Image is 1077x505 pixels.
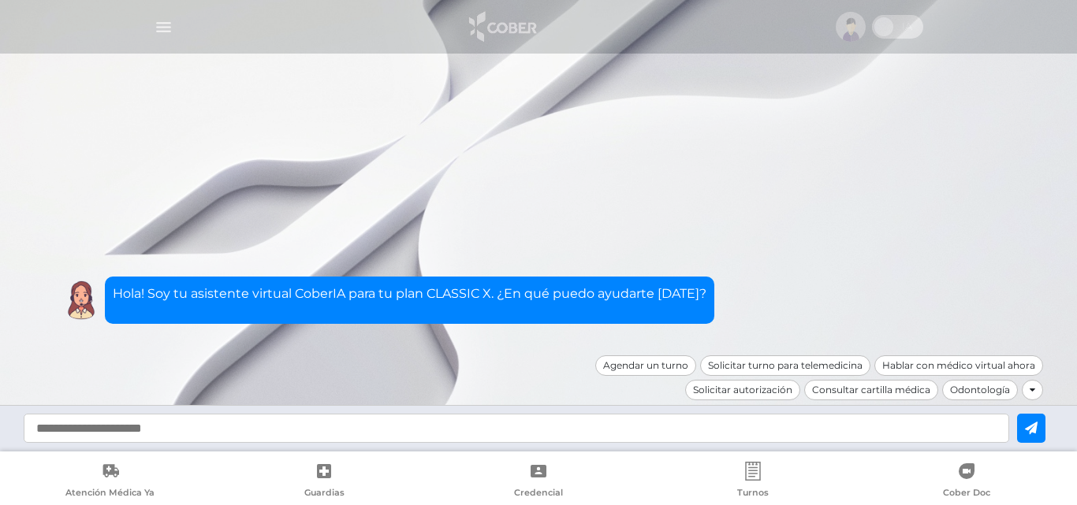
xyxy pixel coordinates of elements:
div: Solicitar turno para telemedicina [700,355,870,376]
span: Cober Doc [943,487,990,501]
span: Guardias [304,487,345,501]
img: Cober IA [61,280,101,320]
span: Credencial [514,487,563,501]
div: Solicitar autorización [685,380,800,400]
div: Hablar con médico virtual ahora [874,355,1043,376]
span: Atención Médica Ya [65,487,155,501]
div: Agendar un turno [595,355,696,376]
div: Consultar cartilla médica [804,380,938,400]
a: Atención Médica Ya [3,462,218,502]
a: Cober Doc [859,462,1074,502]
a: Credencial [431,462,646,502]
div: Odontología [942,380,1018,400]
p: Hola! Soy tu asistente virtual CoberIA para tu plan CLASSIC X. ¿En qué puedo ayudarte [DATE]? [113,284,706,303]
a: Turnos [646,462,860,502]
span: Turnos [737,487,769,501]
a: Guardias [218,462,432,502]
